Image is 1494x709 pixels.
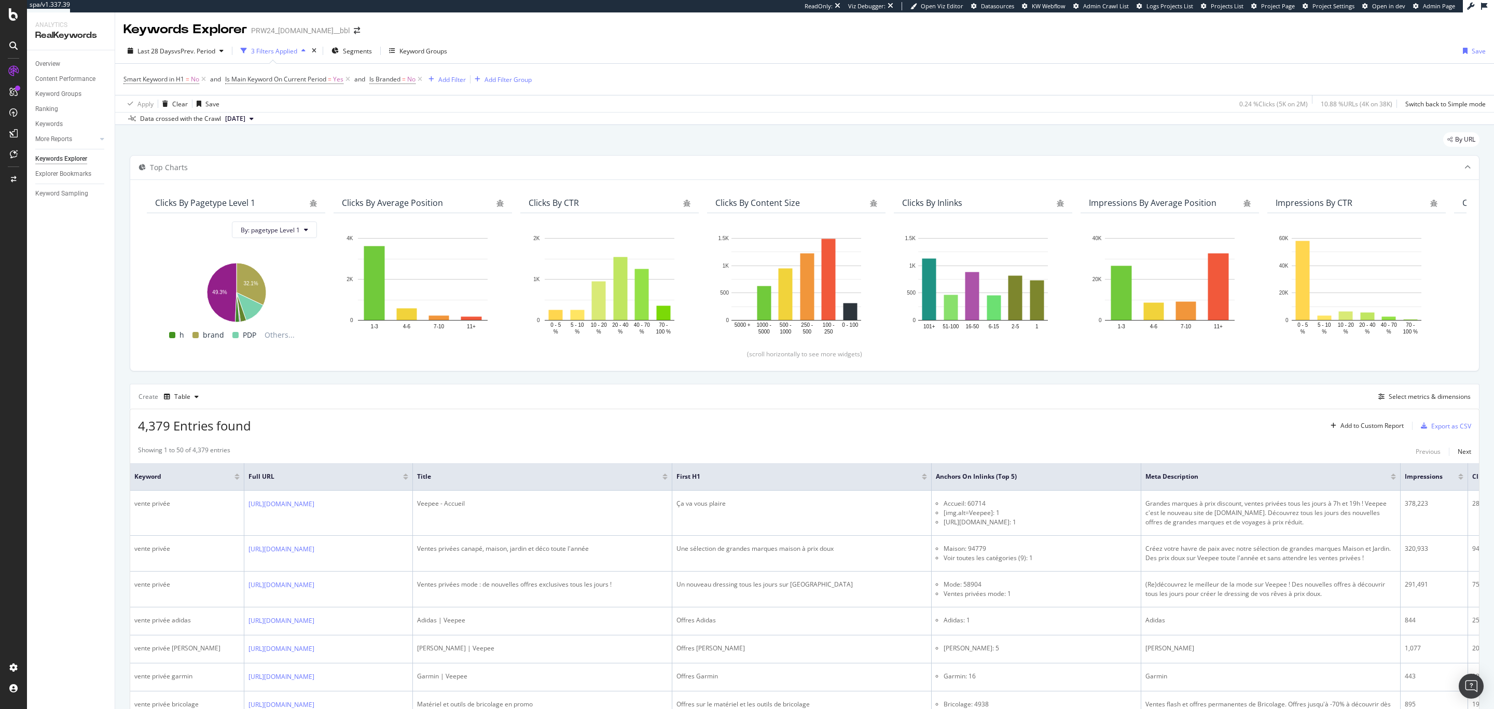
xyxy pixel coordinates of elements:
[35,154,107,164] a: Keywords Explorer
[1417,418,1471,434] button: Export as CSV
[1089,198,1216,208] div: Impressions By Average Position
[1092,276,1102,282] text: 20K
[1251,2,1295,10] a: Project Page
[1032,2,1066,10] span: KW Webflow
[192,95,219,112] button: Save
[35,74,95,85] div: Content Performance
[485,75,532,84] div: Add Filter Group
[1243,200,1251,207] div: bug
[1117,324,1125,329] text: 1-3
[1145,644,1396,653] div: [PERSON_NAME]
[902,233,1064,336] div: A chart.
[137,100,154,108] div: Apply
[676,499,927,508] div: Ça va vous plaire
[1145,616,1396,625] div: Adidas
[35,89,81,100] div: Keyword Groups
[944,644,1137,653] li: [PERSON_NAME]: 5
[155,198,255,208] div: Clicks By pagetype Level 1
[640,329,644,335] text: %
[35,169,91,179] div: Explorer Bookmarks
[186,75,189,84] span: =
[35,30,106,41] div: RealKeywords
[909,263,916,269] text: 1K
[944,499,1137,508] li: Accueil: 60714
[179,329,184,341] span: h
[1276,233,1437,336] svg: A chart.
[134,544,240,553] div: vente privée
[1285,317,1289,323] text: 0
[248,616,314,626] a: [URL][DOMAIN_NAME]
[123,95,154,112] button: Apply
[251,47,297,55] div: 3 Filters Applied
[1214,324,1223,329] text: 11+
[333,72,343,87] span: Yes
[1279,263,1289,269] text: 40K
[1022,2,1066,10] a: KW Webflow
[618,329,622,335] text: %
[1057,200,1064,207] div: bug
[634,322,651,328] text: 40 - 70
[757,322,771,328] text: 1000 -
[158,95,188,112] button: Clear
[260,329,299,341] span: Others...
[1405,100,1486,108] div: Switch back to Simple mode
[1406,322,1415,328] text: 70 -
[248,472,388,481] span: Full URL
[612,322,629,328] text: 20 - 40
[1416,447,1441,456] div: Previous
[35,188,107,199] a: Keyword Sampling
[1405,544,1463,553] div: 320,933
[1455,136,1475,143] span: By URL
[237,43,310,59] button: 3 Filters Applied
[780,322,792,328] text: 500 -
[1403,329,1418,335] text: 100 %
[417,472,647,481] span: Title
[342,233,504,336] svg: A chart.
[1211,2,1243,10] span: Projects List
[554,329,558,335] text: %
[676,644,927,653] div: Offres [PERSON_NAME]
[1089,233,1251,336] svg: A chart.
[1338,322,1354,328] text: 10 - 20
[718,235,729,241] text: 1.5K
[35,104,58,115] div: Ranking
[160,388,203,405] button: Table
[1459,43,1486,59] button: Save
[1405,499,1463,508] div: 378,223
[1035,324,1039,329] text: 1
[923,324,935,329] text: 101+
[1405,672,1463,681] div: 443
[1344,329,1348,335] text: %
[248,672,314,682] a: [URL][DOMAIN_NAME]
[1459,674,1484,699] div: Open Intercom Messenger
[1401,95,1486,112] button: Switch back to Simple mode
[203,329,224,341] span: brand
[1099,317,1102,323] text: 0
[676,672,927,681] div: Offres Garmin
[907,290,916,296] text: 500
[1423,2,1455,10] span: Admin Page
[1181,324,1191,329] text: 7-10
[981,2,1014,10] span: Datasources
[780,329,792,335] text: 1000
[943,324,959,329] text: 51-100
[1405,472,1443,481] span: Impressions
[1405,644,1463,653] div: 1,077
[529,198,579,208] div: Clicks By CTR
[1359,322,1376,328] text: 20 - 40
[944,580,1137,589] li: Mode: 58904
[1405,616,1463,625] div: 844
[354,74,365,84] button: and
[1365,329,1370,335] text: %
[248,544,314,554] a: [URL][DOMAIN_NAME]
[529,233,690,336] svg: A chart.
[824,329,833,335] text: 250
[407,72,416,87] span: No
[715,233,877,336] svg: A chart.
[1458,447,1471,456] div: Next
[1405,700,1463,709] div: 895
[134,580,240,589] div: vente privée
[369,75,400,84] span: Is Branded
[1145,672,1396,681] div: Garmin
